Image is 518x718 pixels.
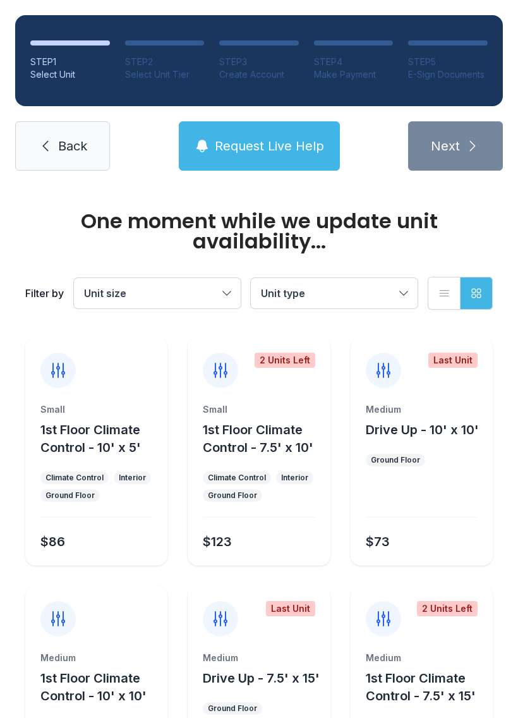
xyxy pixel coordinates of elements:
div: Small [203,403,315,416]
span: Unit type [261,287,305,300]
div: 2 Units Left [417,601,478,616]
div: $123 [203,533,232,551]
span: Drive Up - 10' x 10' [366,422,479,437]
div: Create Account [219,68,299,81]
button: 1st Floor Climate Control - 7.5' x 10' [203,421,325,456]
span: 1st Floor Climate Control - 10' x 10' [40,671,147,703]
div: Select Unit Tier [125,68,205,81]
button: Unit size [74,278,241,308]
div: Interior [119,473,146,483]
span: Unit size [84,287,126,300]
div: Select Unit [30,68,110,81]
div: Climate Control [208,473,266,483]
div: STEP 3 [219,56,299,68]
div: STEP 4 [314,56,394,68]
div: Medium [40,652,152,664]
div: Last Unit [428,353,478,368]
div: STEP 2 [125,56,205,68]
div: Last Unit [266,601,315,616]
span: Back [58,137,87,155]
div: STEP 5 [408,56,488,68]
button: Unit type [251,278,418,308]
div: E-Sign Documents [408,68,488,81]
div: 2 Units Left [255,353,315,368]
div: Interior [281,473,308,483]
div: One moment while we update unit availability... [25,211,493,252]
span: 1st Floor Climate Control - 7.5' x 10' [203,422,313,455]
div: $73 [366,533,390,551]
span: Request Live Help [215,137,324,155]
div: Medium [366,403,478,416]
span: Next [431,137,460,155]
div: Make Payment [314,68,394,81]
div: Medium [203,652,315,664]
button: 1st Floor Climate Control - 7.5' x 15' [366,669,488,705]
div: Ground Floor [371,455,420,465]
button: Drive Up - 7.5' x 15' [203,669,320,687]
button: Drive Up - 10' x 10' [366,421,479,439]
span: 1st Floor Climate Control - 7.5' x 15' [366,671,476,703]
div: Medium [366,652,478,664]
div: STEP 1 [30,56,110,68]
div: Filter by [25,286,64,301]
div: Ground Floor [45,490,95,501]
div: $86 [40,533,65,551]
div: Ground Floor [208,490,257,501]
div: Climate Control [45,473,104,483]
button: 1st Floor Climate Control - 10' x 5' [40,421,162,456]
button: 1st Floor Climate Control - 10' x 10' [40,669,162,705]
div: Small [40,403,152,416]
span: Drive Up - 7.5' x 15' [203,671,320,686]
span: 1st Floor Climate Control - 10' x 5' [40,422,141,455]
div: Ground Floor [208,703,257,714]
